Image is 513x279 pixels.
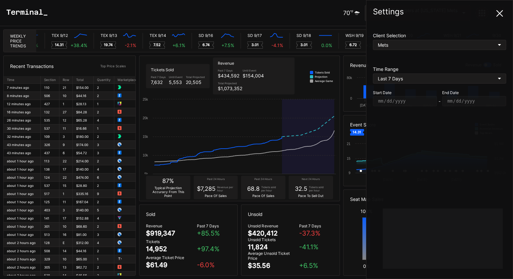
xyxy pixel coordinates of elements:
[295,185,307,192] div: 32.5
[59,124,73,133] td: 11
[197,177,235,182] div: Past 24 Hours
[169,75,183,79] div: Until Event
[151,67,205,72] div: Tickets Sold
[118,224,121,228] img: 8bdfe9f8b5d43a0de7cb.png
[59,173,73,182] td: 22
[73,190,94,198] td: $335.16
[41,84,59,92] td: 110
[73,100,94,108] td: $28.13
[41,239,59,247] td: 128
[292,177,330,182] div: Next 24 Hours
[118,85,121,89] img: 7c694e75740273bc7910.png
[169,79,183,85] div: 5,553
[247,185,260,192] div: 68.8
[41,214,59,222] td: 141
[73,255,94,263] td: $65.00
[299,229,333,237] div: -37.3 %
[243,69,264,72] div: Until Event
[299,243,333,251] div: -41.1 %
[186,79,205,85] div: 20,505
[7,224,37,228] div: about 1 hour ago
[150,33,166,38] div: TEX 9/14
[299,223,333,228] div: Past 7 Days
[248,251,299,261] div: Average Unsold Ticket Price
[7,94,37,98] div: 8 minutes ago
[205,194,227,198] div: Pace Of Sales
[118,257,121,261] img: 11375d9cff1df7562b3f.png
[73,157,94,165] td: $214.00
[73,214,94,222] td: $152.88
[7,241,37,245] div: about 2 hours ago
[94,173,114,182] td: 6
[345,33,363,38] div: WSH 9/19
[118,216,121,220] img: 4b2f29222dcc508ba4d6.png
[94,214,114,222] td: 4
[143,98,148,101] text: 25k
[125,42,136,48] div: -2.1 %
[248,237,299,242] div: Unsold Tickets
[73,149,94,157] td: $54.72
[59,165,73,173] td: 17
[41,231,59,239] td: 513
[7,257,37,261] div: about 2 hours ago
[7,208,37,212] div: about 1 hour ago
[73,84,94,92] td: $154.00
[309,186,327,192] div: Tickets sold per hour
[343,9,353,16] div: 70
[361,208,372,214] div: 100%
[118,126,121,130] img: 8bdfe9f8b5d43a0de7cb.png
[118,102,121,106] img: 66534caa8425c4114717.png
[373,33,506,38] div: Client Selection
[145,172,149,176] text: 5k
[172,42,185,48] div: + 6.1 %
[7,192,37,196] div: about 1 hour ago
[118,249,121,253] img: 45974bcc7eb787447536.png
[94,222,114,231] td: 2
[94,198,114,206] td: 2
[41,190,59,198] td: 517
[118,265,121,269] img: 8bdfe9f8b5d43a0de7cb.png
[59,231,73,239] td: 16
[7,216,37,220] div: about 1 hour ago
[41,133,59,141] td: 109
[41,124,59,133] td: 537
[353,130,361,134] text: 14.31
[7,143,37,147] div: 43 minutes ago
[378,42,476,48] div: Mets
[59,263,73,271] td: 13
[118,208,121,212] img: 6afde86b50241f8a6c64.png
[94,92,114,100] td: 2
[94,133,114,141] td: 2
[94,141,114,149] td: 3
[94,231,114,239] td: 3
[73,263,94,271] td: $62.72
[73,108,94,116] td: $84.28
[139,205,237,223] div: Sold
[199,33,213,38] div: SD 9/16
[217,186,235,192] div: Revenue per hour
[315,71,330,74] div: Tickets Sold
[94,263,114,271] td: 2
[41,92,59,100] td: 506
[315,75,328,78] div: Projection
[363,263,370,269] div: 0%
[347,157,351,160] text: 15
[248,243,268,251] div: 11,824
[59,255,73,263] td: 10
[118,159,121,163] img: 6afde86b50241f8a6c64.png
[41,100,59,108] td: 427
[59,206,73,214] td: 3
[73,231,94,239] td: $81.00
[73,239,94,247] td: $312.00
[73,141,94,149] td: $174.00
[252,194,274,198] div: Pace Of Sales
[59,76,73,84] th: Row
[118,232,121,236] img: 6afde86b50241f8a6c64.png
[4,30,36,52] div: Weekly Price Trends
[350,122,376,127] div: Event Score
[73,116,94,124] td: $65.28
[146,245,167,253] div: 14,952
[271,42,283,48] div: -4.1 %
[104,42,113,47] text: 19.74
[41,165,59,173] td: 138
